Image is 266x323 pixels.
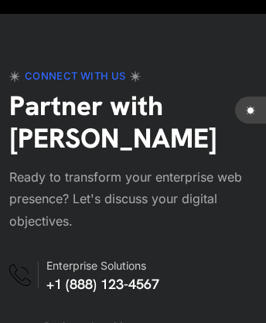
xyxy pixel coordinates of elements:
p: Ready to transform your enterprise web presence? Let's discuss your digital objectives. [9,155,257,233]
img: vivek-phone.svg [9,264,31,286]
a: +1 (888) 123-4567 [46,275,159,293]
span: Enterprise Solutions [46,260,146,271]
span: Connect With Us [9,71,141,82]
h2: Partner with [PERSON_NAME] [9,90,257,155]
